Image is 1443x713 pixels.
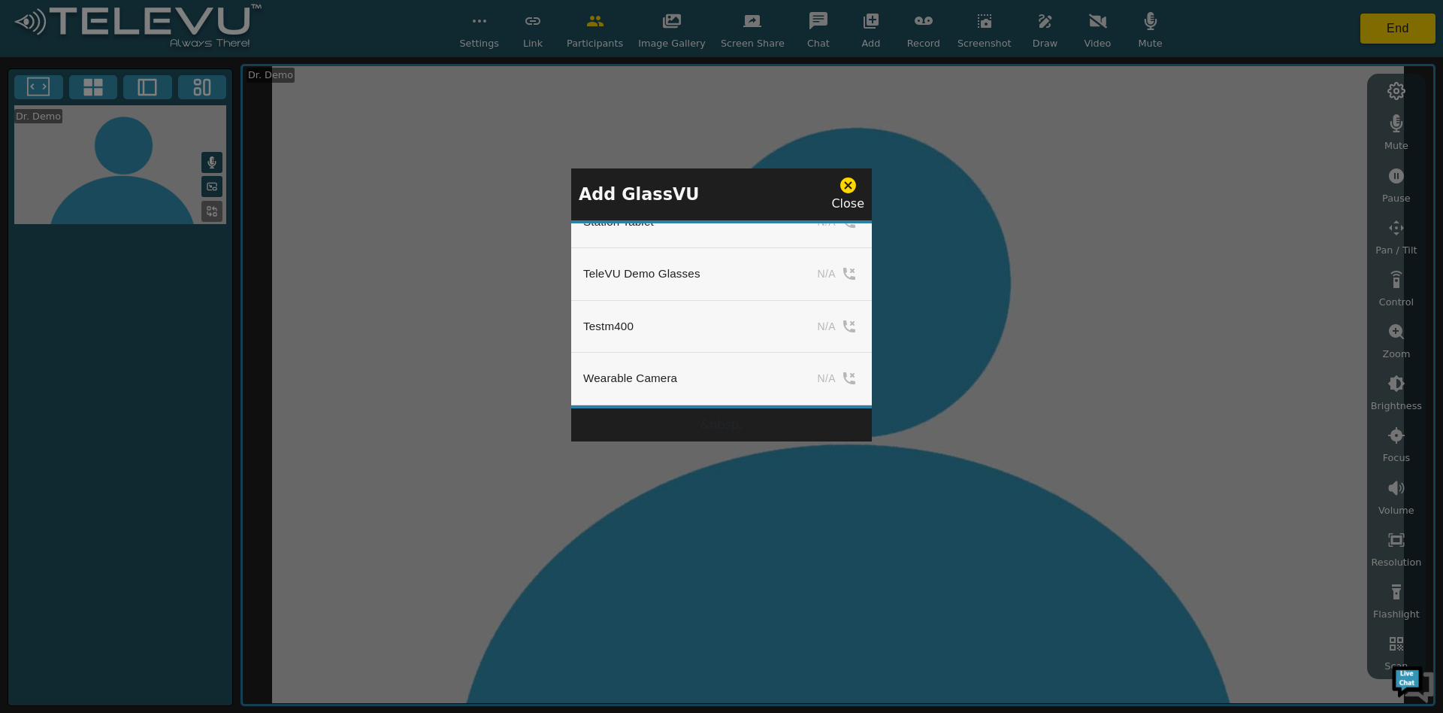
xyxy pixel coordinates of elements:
[831,176,864,213] div: Close
[78,79,253,99] div: Chat with us now
[583,370,677,387] div: Wearable Camera
[26,70,63,108] img: d_736959983_company_1615157101543_736959983
[583,265,700,282] div: TeleVU Demo Glasses
[247,8,283,44] div: Minimize live chat window
[579,182,700,208] p: Add GlassVU
[8,411,286,463] textarea: Type your message and hit 'Enter'
[583,318,634,335] div: Testm400
[1390,660,1435,705] img: Chat Widget
[87,190,207,341] span: We're online!
[571,408,872,441] div: &nbsp;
